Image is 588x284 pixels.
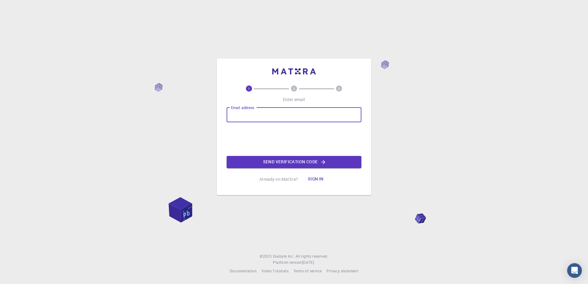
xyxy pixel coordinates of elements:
[293,268,322,274] a: Terms of service
[273,254,294,259] span: Exabyte Inc.
[283,97,305,103] p: Enter email
[231,105,254,110] label: Email address
[326,268,358,273] span: Privacy statement
[293,86,295,91] text: 2
[273,259,302,266] span: Platform version
[227,156,361,168] button: Send verification code
[262,268,288,273] span: Video Tutorials
[296,253,328,259] span: All rights reserved.
[230,268,257,273] span: Documentation
[567,263,582,278] div: Open Intercom Messenger
[303,173,329,185] button: Sign in
[259,176,298,182] p: Already on Mat3ra?
[273,253,294,259] a: Exabyte Inc.
[260,253,273,259] span: © 2025
[248,86,250,91] text: 1
[293,268,322,273] span: Terms of service
[338,86,340,91] text: 3
[326,268,358,274] a: Privacy statement
[247,127,341,151] iframe: reCAPTCHA
[262,268,288,274] a: Video Tutorials
[302,260,315,265] span: [DATE] .
[230,268,257,274] a: Documentation
[302,259,315,266] a: [DATE].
